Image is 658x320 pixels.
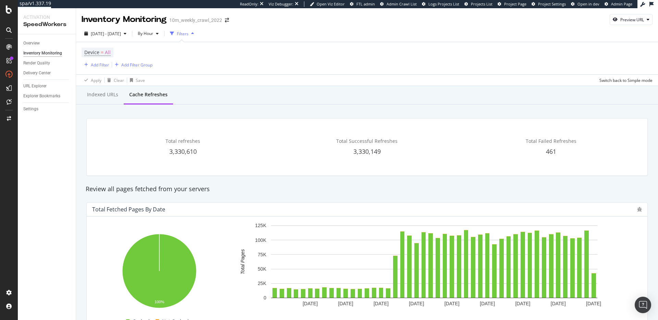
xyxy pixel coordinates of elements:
a: Logs Projects List [422,1,459,7]
button: Save [127,75,145,86]
div: Activation [23,14,70,21]
a: Overview [23,40,71,47]
div: ReadOnly: [240,1,258,7]
div: Total Fetched Pages by Date [92,206,165,213]
span: All [105,48,111,57]
text: [DATE] [303,301,318,306]
div: Inventory Monitoring [82,14,167,25]
button: Add Filter Group [112,61,153,69]
div: URL Explorer [23,83,47,90]
div: Filters [177,31,188,37]
a: Inventory Monitoring [23,50,71,57]
div: Viz Debugger: [269,1,293,7]
span: Admin Page [611,1,632,7]
span: Total Failed Refreshes [526,138,576,144]
text: 50K [258,266,267,272]
div: 10m_weekly_crawl_2022 [169,17,222,24]
button: Add Filter [82,61,109,69]
a: Open Viz Editor [310,1,345,7]
div: Add Filter Group [121,62,153,68]
button: Preview URL [610,14,653,25]
span: 3,330,610 [169,147,197,156]
div: Settings [23,106,38,113]
div: Explorer Bookmarks [23,93,60,100]
a: Settings [23,106,71,113]
div: Cache refreshes [129,91,168,98]
div: bug [637,207,642,212]
text: 75K [258,252,267,257]
div: Render Quality [23,60,50,67]
text: Total Pages [240,249,245,274]
span: Logs Projects List [428,1,459,7]
a: Delivery Center [23,70,71,77]
span: Total Successful Refreshes [336,138,398,144]
text: 25K [258,281,267,286]
div: SpeedWorkers [23,21,70,28]
span: Total refreshes [166,138,200,144]
span: 3,330,149 [353,147,381,156]
a: Explorer Bookmarks [23,93,71,100]
a: Admin Crawl List [380,1,417,7]
span: Open in dev [577,1,599,7]
div: Clear [114,77,124,83]
a: Admin Page [605,1,632,7]
text: 100K [255,237,266,243]
div: arrow-right-arrow-left [225,18,229,23]
div: Open Intercom Messenger [635,297,651,313]
span: By Hour [135,30,153,36]
a: Project Page [498,1,526,7]
button: By Hour [135,28,161,39]
div: Save [136,77,145,83]
div: Delivery Center [23,70,51,77]
a: URL Explorer [23,83,71,90]
text: [DATE] [586,301,601,306]
a: Render Quality [23,60,71,67]
span: = [101,49,103,56]
text: [DATE] [515,301,530,306]
span: [DATE] - [DATE] [91,31,121,37]
span: FTL admin [356,1,375,7]
span: Projects List [471,1,492,7]
span: Open Viz Editor [317,1,345,7]
text: [DATE] [480,301,495,306]
div: Add Filter [91,62,109,68]
span: 461 [546,147,556,156]
svg: A chart. [230,222,638,313]
text: [DATE] [409,301,424,306]
a: Projects List [464,1,492,7]
text: 125K [255,223,266,228]
a: FTL admin [350,1,375,7]
span: Project Page [504,1,526,7]
text: [DATE] [374,301,389,306]
span: Project Settings [538,1,566,7]
div: Indexed URLs [87,91,118,98]
button: [DATE] - [DATE] [82,28,129,39]
div: Review all pages fetched from your servers [82,185,652,194]
div: Preview URL [620,17,644,23]
text: [DATE] [444,301,460,306]
button: Apply [82,75,101,86]
a: Open in dev [571,1,599,7]
div: Switch back to Simple mode [599,77,653,83]
span: Device [84,49,99,56]
span: Admin Crawl List [387,1,417,7]
div: Apply [91,77,101,83]
text: [DATE] [551,301,566,306]
button: Filters [167,28,197,39]
div: Inventory Monitoring [23,50,62,57]
text: 100% [155,300,164,304]
text: 0 [264,295,266,300]
text: [DATE] [338,301,353,306]
div: Overview [23,40,40,47]
button: Switch back to Simple mode [597,75,653,86]
svg: A chart. [92,231,226,313]
a: Project Settings [532,1,566,7]
button: Clear [105,75,124,86]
